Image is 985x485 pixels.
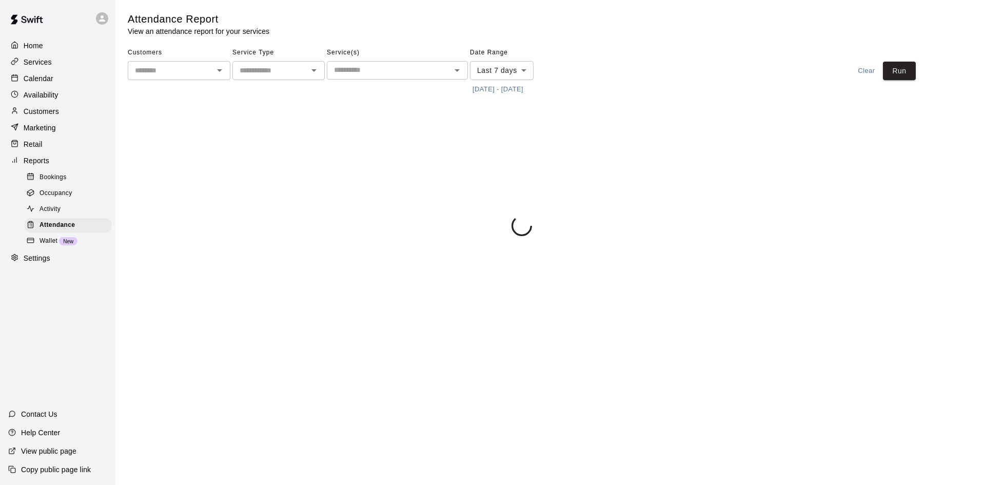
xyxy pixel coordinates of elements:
p: View an attendance report for your services [128,26,269,36]
p: Retail [24,139,43,149]
p: View public page [21,446,76,456]
p: Customers [24,106,59,117]
p: Marketing [24,123,56,133]
a: Services [8,54,107,70]
span: Activity [40,204,61,215]
p: Services [24,57,52,67]
span: Service(s) [327,45,468,61]
span: Bookings [40,172,67,183]
a: Settings [8,250,107,266]
a: Activity [25,202,115,218]
div: Bookings [25,170,111,185]
a: Reports [8,153,107,168]
p: Help Center [21,428,60,438]
span: Wallet [40,236,57,246]
p: Copy public page link [21,464,91,475]
button: Run [883,62,916,81]
a: Occupancy [25,185,115,201]
a: Attendance [25,218,115,234]
div: Attendance [25,218,111,232]
button: Open [307,63,321,77]
p: Home [24,41,43,51]
p: Availability [24,90,58,100]
p: Contact Us [21,409,57,419]
a: Marketing [8,120,107,135]
a: WalletNew [25,234,115,249]
a: Home [8,38,107,53]
button: Open [212,63,227,77]
span: Customers [128,45,230,61]
a: Calendar [8,71,107,86]
span: Date Range [470,45,560,61]
p: Calendar [24,73,53,84]
span: Service Type [232,45,325,61]
span: Occupancy [40,188,72,199]
div: Activity [25,202,111,217]
h5: Attendance Report [128,12,269,26]
div: Occupancy [25,186,111,201]
a: Customers [8,104,107,119]
p: Settings [24,253,50,263]
div: Last 7 days [470,61,534,80]
span: Attendance [40,220,75,230]
span: New [59,239,77,244]
button: Clear [850,62,883,81]
button: Open [450,63,464,77]
button: [DATE] - [DATE] [470,82,526,98]
a: Bookings [25,169,115,185]
div: WalletNew [25,234,111,248]
a: Availability [8,87,107,103]
p: Reports [24,156,49,166]
a: Retail [8,137,107,152]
